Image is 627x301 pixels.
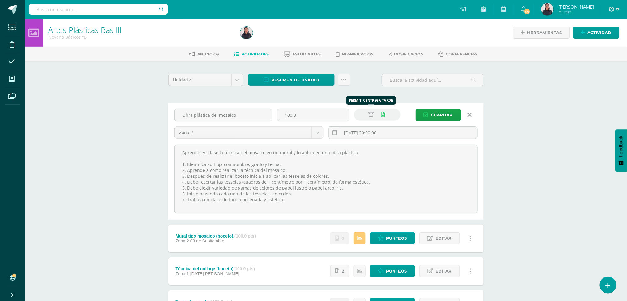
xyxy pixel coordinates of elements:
[248,74,335,86] a: Resumen de unidad
[179,127,307,138] span: Zona 2
[169,74,243,86] a: Unidad 4
[234,266,255,271] strong: (100.0 pts)
[330,232,349,244] a: No se han realizado entregas
[370,265,415,277] a: Punteos
[272,74,319,86] span: Resumen de unidad
[293,52,321,56] span: Estudiantes
[240,27,253,39] img: 67078d01e56025b9630a76423ab6604b.png
[382,74,483,86] input: Busca la actividad aquí...
[436,265,452,277] span: Editar
[342,265,344,277] span: 2
[558,9,594,15] span: Mi Perfil
[341,233,344,244] span: 0
[527,27,562,38] span: Herramientas
[175,127,323,138] a: Zona 2
[234,233,256,238] strong: (100.0 pts)
[330,265,349,277] a: 2
[394,52,423,56] span: Dosificación
[189,49,219,59] a: Anuncios
[175,109,272,121] input: Título
[513,27,570,39] a: Herramientas
[329,127,477,139] input: Fecha de entrega
[277,109,349,121] input: Puntos máximos
[386,233,407,244] span: Punteos
[438,49,478,59] a: Conferencias
[175,145,477,213] textarea: Aprende en clase la técnica del mosaico en un mural y lo aplica en una obra plástica. 1. Identifi...
[436,233,452,244] span: Editar
[389,49,423,59] a: Dosificación
[431,109,453,121] span: Guardar
[234,49,269,59] a: Actividades
[524,8,530,15] span: 171
[175,238,189,243] span: Zona 2
[173,74,227,86] span: Unidad 4
[446,52,478,56] span: Conferencias
[29,4,168,15] input: Busca un usuario...
[242,52,269,56] span: Actividades
[48,34,233,40] div: Noveno Básicos 'B'
[370,232,415,244] a: Punteos
[190,271,239,276] span: [DATE][PERSON_NAME]
[190,238,225,243] span: 03 de Septiembre
[48,25,233,34] h1: Artes Plásticas Bas III
[618,136,624,157] span: Feedback
[386,265,407,277] span: Punteos
[336,49,374,59] a: Planificación
[615,129,627,172] button: Feedback - Mostrar encuesta
[175,266,255,271] div: Técnica del collage (boceto)
[48,24,121,35] a: Artes Plásticas Bas III
[541,3,554,15] img: 67078d01e56025b9630a76423ab6604b.png
[342,52,374,56] span: Planificación
[175,271,189,276] span: Zona 1
[588,27,612,38] span: Actividad
[197,52,219,56] span: Anuncios
[175,233,256,238] div: Mural tipo mosaico (boceto).
[349,98,393,103] div: Permitir entrega tarde
[573,27,620,39] a: Actividad
[558,4,594,10] span: [PERSON_NAME]
[284,49,321,59] a: Estudiantes
[416,109,461,121] button: Guardar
